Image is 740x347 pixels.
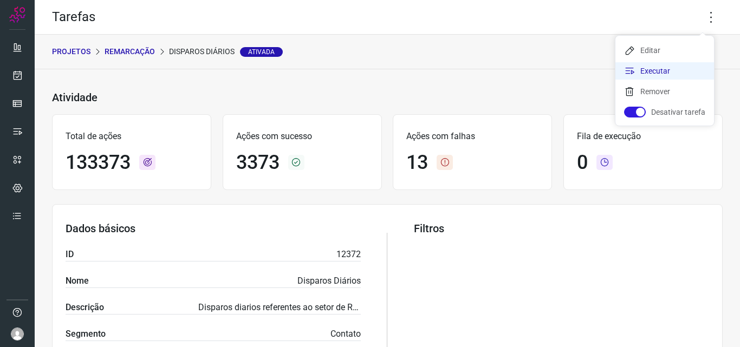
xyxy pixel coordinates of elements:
[9,6,25,23] img: Logo
[66,222,361,235] h3: Dados básicos
[577,130,709,143] p: Fila de execução
[297,274,361,287] p: Disparos Diários
[406,130,538,143] p: Ações com falhas
[406,151,428,174] h1: 13
[66,151,131,174] h1: 133373
[330,328,361,341] p: Contato
[52,46,90,57] p: PROJETOS
[615,103,714,121] li: Desativar tarefa
[52,91,98,104] h3: Atividade
[105,46,155,57] p: Remarcação
[236,130,368,143] p: Ações com sucesso
[236,151,280,174] h1: 3373
[240,47,283,57] span: Ativada
[66,301,104,314] label: Descrição
[52,9,95,25] h2: Tarefas
[66,328,106,341] label: Segmento
[336,248,361,261] p: 12372
[198,301,361,314] p: Disparos diarios referentes ao setor de Remacação
[615,42,714,59] li: Editar
[414,222,709,235] h3: Filtros
[615,83,714,100] li: Remover
[615,62,714,80] li: Executar
[66,274,89,287] label: Nome
[577,151,588,174] h1: 0
[11,328,24,341] img: avatar-user-boy.jpg
[66,248,74,261] label: ID
[66,130,198,143] p: Total de ações
[169,46,283,57] p: Disparos Diários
